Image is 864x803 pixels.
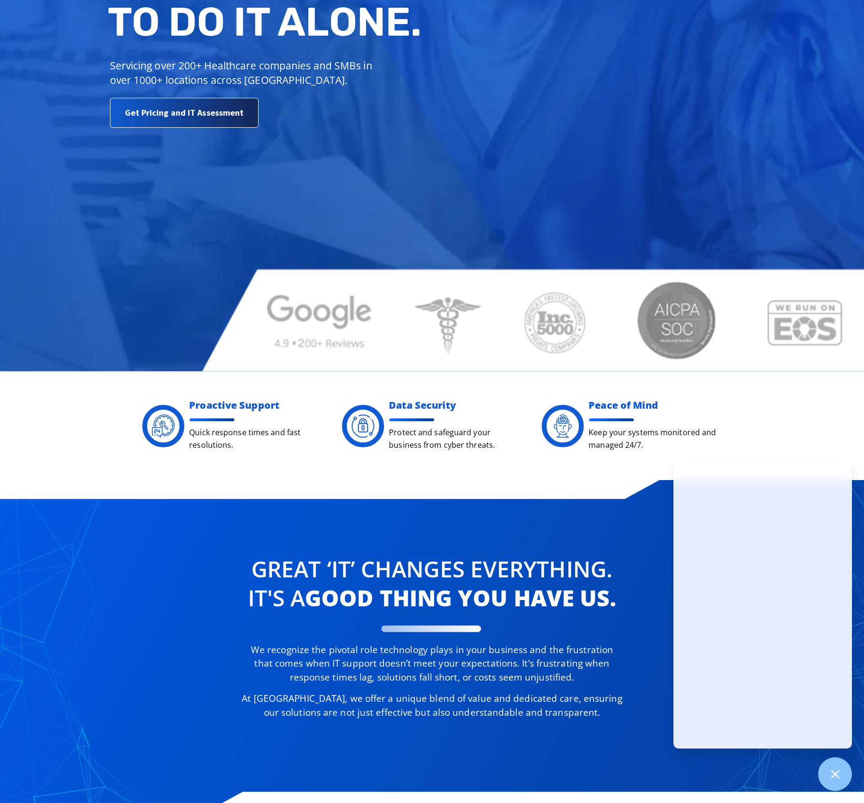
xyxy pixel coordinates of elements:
img: divider [189,418,235,421]
img: New Divider [381,625,484,633]
b: good thing you have us. [305,583,616,613]
p: Protect and safeguard your business from cyber threats. [389,427,517,451]
a: Get Pricing and IT Assessment [110,98,259,128]
iframe: Chatgenie Messenger [673,459,852,749]
img: Digacore Security [352,415,375,438]
img: divider [589,418,635,421]
p: Servicing over 200+ Healthcare companies and SMBs in over 1000+ locations across [GEOGRAPHIC_DATA]. [110,58,380,87]
span: Get Pricing and IT Assessment [125,103,244,122]
img: Digacore 24 Support [152,415,175,438]
h2: Data Security [389,401,517,410]
h2: Peace of Mind [589,401,717,410]
p: We recognize the pivotal role technology plays in your business and the frustration that comes wh... [241,643,623,684]
h2: Proactive Support [189,401,317,410]
p: Keep your systems monitored and managed 24/7. [589,427,717,451]
h2: Great ‘IT’ changes Everything. It's a [241,554,623,612]
img: Digacore Services - peace of mind [551,415,575,438]
img: divider [389,418,435,421]
p: At [GEOGRAPHIC_DATA], we offer a unique blend of value and dedicated care, ensuring our solutions... [241,692,623,719]
p: Quick response times and fast resolutions. [189,427,317,451]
